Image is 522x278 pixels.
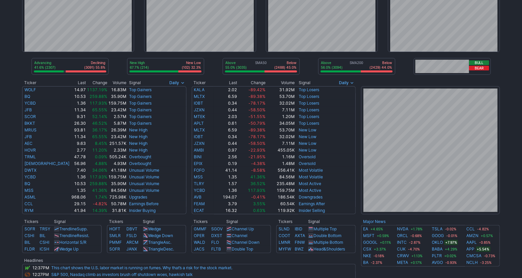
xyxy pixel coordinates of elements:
a: BA [363,259,368,266]
a: Most Volatile [299,174,323,179]
a: AXTA [295,233,305,238]
a: OPER [194,233,205,238]
td: 3.79 [214,201,237,207]
span: 65.55% [92,134,107,139]
td: 50.78M [108,201,127,207]
a: Earnings After [299,201,325,206]
span: -22.93% [248,148,266,153]
a: Insider Buying [129,208,156,213]
a: MSFT [363,232,374,239]
td: 235.48M [266,180,295,187]
span: 1.74% [95,194,107,200]
a: Most Active [299,188,321,193]
a: GOOGL [363,239,378,246]
span: 117.93% [90,174,107,179]
th: Last [71,79,86,86]
td: 35.90M [108,180,127,187]
td: 84.56M [266,174,295,180]
td: 2.57M [108,113,127,120]
a: Oversold [299,161,315,166]
a: BQ [24,181,30,186]
a: Overbought [129,154,151,159]
span: Desc. [163,246,174,252]
span: 41.36% [250,174,266,179]
a: FLDR [24,246,35,252]
a: ARCM [127,240,139,245]
a: NVDA [397,226,409,232]
th: Ticker [192,79,214,86]
td: 60.54K [266,201,295,207]
a: SGOV [211,226,223,231]
span: -89.38% [248,94,266,99]
a: Major News [363,219,386,224]
a: TSLA [432,226,443,232]
td: 1.48M [266,160,295,167]
a: FINW [295,240,305,245]
td: 2.33M [108,147,127,154]
a: Wedge Up [59,246,78,252]
p: New Low [182,60,201,65]
a: TRSY [40,226,50,231]
span: Signal [129,80,141,86]
a: HOVR [24,148,36,153]
a: Wedge [148,226,161,231]
button: Signals interval [337,79,356,86]
a: Downgrades [299,194,323,200]
a: META [397,259,408,266]
a: ASML [24,194,36,200]
a: PLTR [432,253,442,259]
td: 14.97 [71,86,86,93]
a: Top Gainers [129,107,152,112]
a: [DEMOGRAPHIC_DATA] [24,161,69,166]
a: AAPL [467,239,477,246]
td: 194.07 [214,194,237,201]
td: 1.20M [266,113,295,120]
td: 31.81K [108,207,127,214]
a: Top Gainers [129,94,152,99]
a: AEC [24,141,33,146]
a: WOLF [24,87,36,92]
th: Last [214,79,237,86]
a: Double Top [232,246,253,252]
a: New High [129,134,148,139]
td: 56.96 [71,160,86,167]
a: EPIX [194,161,203,166]
p: Below [275,60,297,65]
a: CSHI [40,240,49,245]
span: Daily [170,79,179,86]
a: JZXN [194,107,205,112]
a: AMBI [194,148,204,153]
p: 55.0% (3035) [226,65,247,70]
span: -89.42% [248,87,266,92]
a: MYFW [279,246,291,252]
td: 2.56 [214,154,237,160]
a: CCL [467,226,475,232]
a: FOFO [194,168,205,173]
td: 455.05K [266,147,295,154]
a: AVGO [432,259,443,266]
td: 1.36 [71,100,86,107]
a: EA [363,226,368,232]
button: Bear [469,66,489,70]
a: Overbought [129,161,151,166]
span: -4.38% [251,161,266,166]
a: New Low [299,148,316,153]
a: BWZ [295,246,304,252]
a: This chart shows the U.S. labor market is running on fumes. Why that’s a risk for the stock market. [51,265,232,270]
span: 36.52% [250,181,266,186]
a: New High [129,127,148,132]
a: HOFT [109,226,120,231]
td: 41.14 [214,167,237,174]
td: 4.93M [108,160,127,167]
span: -4.82% [93,201,107,206]
a: MLTX [194,94,205,99]
td: 10.53 [71,180,86,187]
td: 11.34 [71,107,86,113]
span: Signal [299,80,310,86]
a: APP [467,246,475,253]
span: 8.45% [95,141,107,146]
span: 3.55% [253,201,266,206]
a: NCLH [467,259,478,266]
a: BABA [432,246,443,253]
